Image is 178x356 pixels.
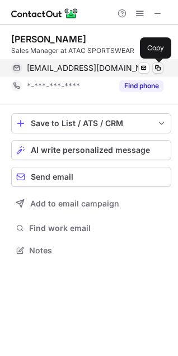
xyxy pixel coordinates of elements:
div: Sales Manager at ATAC SPORTSWEAR [11,46,171,56]
button: save-profile-one-click [11,113,171,133]
img: ContactOut v5.3.10 [11,7,78,20]
button: Send email [11,167,171,187]
span: Find work email [29,223,167,233]
div: [PERSON_NAME] [11,33,86,45]
div: Save to List / ATS / CRM [31,119,152,128]
span: AI write personalized message [31,146,150,155]
span: Add to email campaign [30,199,119,208]
span: Send email [31,172,73,181]
button: AI write personalized message [11,140,171,160]
button: Reveal Button [119,80,163,92]
span: [EMAIL_ADDRESS][DOMAIN_NAME] [27,63,151,73]
span: Notes [29,246,167,256]
button: Find work email [11,220,171,236]
button: Notes [11,243,171,258]
button: Add to email campaign [11,194,171,214]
